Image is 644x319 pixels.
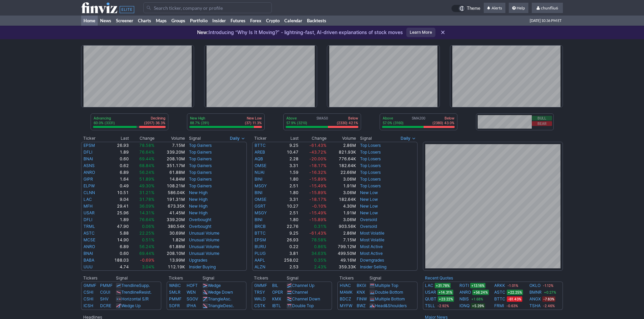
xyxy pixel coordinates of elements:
[309,190,327,195] span: -15.89%
[272,290,283,295] a: OPER
[254,296,266,301] a: WALD
[360,163,381,168] a: Top Losers
[484,3,505,14] a: Alerts
[309,143,327,148] span: -61.43%
[94,116,115,121] p: Advancing
[425,302,435,309] a: TSLL
[136,16,153,26] a: Charts
[255,251,266,256] a: PLUG
[360,143,381,148] a: Top Losers
[459,296,469,302] a: NBIS
[84,296,93,301] a: CSHI
[104,243,129,250] td: 6.89
[340,296,351,301] a: BDCZ
[275,189,299,196] td: 1.80
[275,135,299,142] th: Last
[155,210,185,216] td: 41.45M
[155,142,185,149] td: 7.15M
[84,217,92,222] a: DFLI
[255,237,266,242] a: EPSM
[494,296,505,302] a: BTTC
[189,136,201,141] span: Signal
[189,217,211,222] a: Overbought
[292,296,320,301] a: Channel Down
[208,296,231,301] a: TriangleAsc.
[327,183,356,189] td: 1.91M
[155,203,185,210] td: 673.35K
[189,143,212,148] a: Top Gainers
[357,283,366,288] a: BKGI
[340,283,351,288] a: HVAC
[155,196,185,203] td: 191.31M
[360,190,378,195] a: New Low
[84,177,93,182] a: GIPR
[187,296,198,301] a: SGOV
[104,216,129,223] td: 1.89
[84,303,93,308] a: ICSH
[327,196,356,203] td: 182.64K
[340,290,353,295] a: MAMK
[494,282,505,289] a: ARKK
[272,283,278,288] a: BIL
[286,121,307,125] p: 57.9% (3210)
[425,275,453,281] b: Recent Quotes
[327,237,356,243] td: 7.15M
[282,16,305,26] a: Calendar
[292,303,314,308] a: Double Top
[121,290,151,295] a: TrendlineResist.
[228,16,248,26] a: Futures
[104,176,129,183] td: 1.64
[275,176,299,183] td: 1.80
[360,237,384,242] a: Most Volatile
[155,176,185,183] td: 14.84M
[299,135,327,142] th: Change
[360,177,381,182] a: Top Losers
[292,290,308,295] a: Channel
[84,264,93,269] a: UUU
[255,190,262,195] a: BINI
[139,204,154,209] span: 36.09%
[104,135,129,142] th: Last
[255,210,267,215] a: MSGY
[327,243,356,250] td: 799.12M
[208,303,234,308] a: TriangleDesc.
[360,156,381,161] a: Top Losers
[360,210,378,215] a: New Low
[509,3,528,14] a: Help
[139,217,154,222] span: 76.64%
[84,204,93,209] a: MFH
[189,183,212,188] a: Top Gainers
[309,150,327,155] span: -43.72%
[155,243,185,250] td: 61.88M
[189,177,212,182] a: Top Gainers
[104,169,129,176] td: 6.89
[189,224,211,229] a: Overbought
[104,149,129,156] td: 1.89
[121,283,150,288] a: TrendlineSupp.
[425,282,433,289] a: LAC
[309,156,327,161] span: -20.00%
[255,170,264,175] a: NUAI
[255,163,266,168] a: OMSE
[169,16,188,26] a: Groups
[494,302,504,309] a: FRMI
[189,264,216,269] a: Insider Buying
[84,251,93,256] a: BNAI
[312,204,327,209] span: -0.10%
[255,224,266,229] a: BRCB
[84,150,92,155] a: DFLI
[337,116,358,121] p: Below
[275,169,299,176] td: 1.59
[188,16,210,26] a: Portfolio
[375,303,407,308] a: Head&Shoulders
[129,135,155,142] th: Change
[155,223,185,230] td: 380.54K
[309,217,327,222] span: -15.89%
[360,224,377,229] a: Oversold
[155,183,185,189] td: 108.21M
[275,210,299,216] td: 2.51
[197,29,209,35] span: New:
[189,258,207,263] a: Upgrades
[245,116,262,121] p: New Low
[84,258,94,263] a: BABA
